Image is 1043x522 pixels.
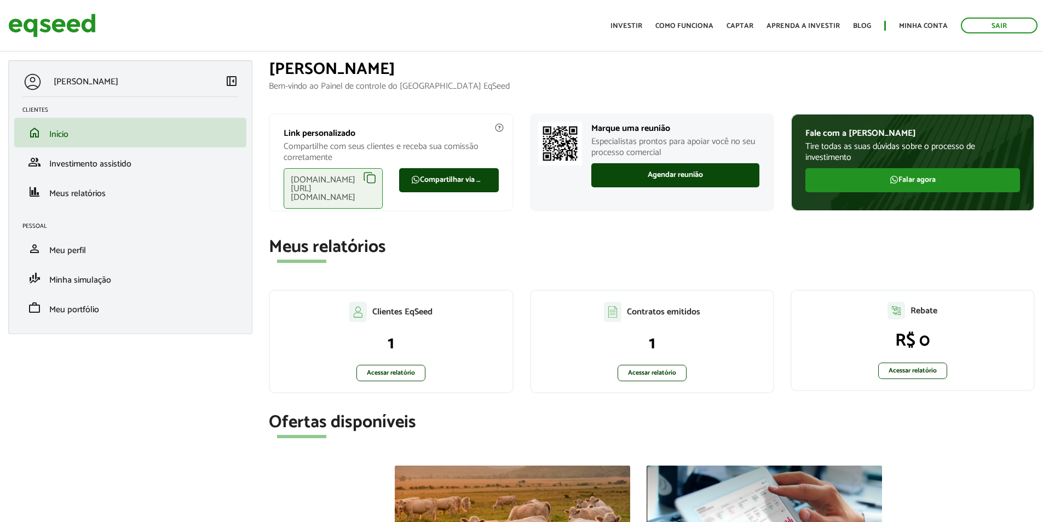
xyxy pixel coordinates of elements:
a: Acessar relatório [356,365,425,381]
a: Investir [610,22,642,30]
span: Minha simulação [49,273,111,288]
span: left_panel_close [225,74,238,88]
a: Aprenda a investir [767,22,840,30]
a: financeMeus relatórios [22,185,238,198]
span: home [28,126,41,139]
p: Contratos emitidos [627,307,700,317]
a: Agendar reunião [591,163,759,187]
h2: Clientes [22,107,246,113]
p: Rebate [911,306,937,316]
img: agent-clientes.svg [349,302,367,322]
li: Meu perfil [14,234,246,263]
img: agent-relatorio.svg [888,302,905,319]
li: Início [14,118,246,147]
h2: Pessoal [22,223,246,230]
img: Marcar reunião com consultor [538,122,582,165]
p: Link personalizado [284,128,498,139]
img: FaWhatsapp.svg [411,175,420,184]
span: Meu portfólio [49,302,99,317]
span: person [28,242,41,255]
span: Meus relatórios [49,186,106,201]
a: Compartilhar via WhatsApp [399,168,498,192]
p: Clientes EqSeed [372,307,433,317]
img: EqSeed [8,11,96,40]
img: agent-contratos.svg [604,302,621,322]
a: Como funciona [655,22,713,30]
a: workMeu portfólio [22,301,238,314]
span: finance [28,185,41,198]
p: Fale com a [PERSON_NAME] [805,128,1020,139]
p: 1 [281,333,501,354]
a: homeInício [22,126,238,139]
a: personMeu perfil [22,242,238,255]
span: Meu perfil [49,243,86,258]
a: Falar agora [805,168,1020,192]
a: Colapsar menu [225,74,238,90]
li: Meu portfólio [14,293,246,323]
h1: [PERSON_NAME] [269,60,1035,78]
a: Captar [727,22,753,30]
a: Sair [961,18,1038,33]
p: [PERSON_NAME] [54,77,118,87]
a: Minha conta [899,22,948,30]
li: Investimento assistido [14,147,246,177]
li: Meus relatórios [14,177,246,206]
p: Marque uma reunião [591,123,759,134]
a: Acessar relatório [878,363,947,379]
a: Blog [853,22,871,30]
div: [DOMAIN_NAME][URL][DOMAIN_NAME] [284,168,383,209]
a: finance_modeMinha simulação [22,272,238,285]
p: 1 [542,333,762,354]
img: agent-meulink-info2.svg [494,123,504,133]
span: Início [49,127,68,142]
p: Tire todas as suas dúvidas sobre o processo de investimento [805,141,1020,162]
a: groupInvestimento assistido [22,156,238,169]
h2: Ofertas disponíveis [269,413,1035,432]
p: Especialistas prontos para apoiar você no seu processo comercial [591,136,759,157]
li: Minha simulação [14,263,246,293]
p: Compartilhe com seus clientes e receba sua comissão corretamente [284,141,498,162]
span: group [28,156,41,169]
img: FaWhatsapp.svg [890,175,898,184]
p: R$ 0 [803,330,1023,351]
a: Acessar relatório [618,365,687,381]
span: finance_mode [28,272,41,285]
span: work [28,301,41,314]
h2: Meus relatórios [269,238,1035,257]
p: Bem-vindo ao Painel de controle do [GEOGRAPHIC_DATA] EqSeed [269,81,1035,91]
span: Investimento assistido [49,157,131,171]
